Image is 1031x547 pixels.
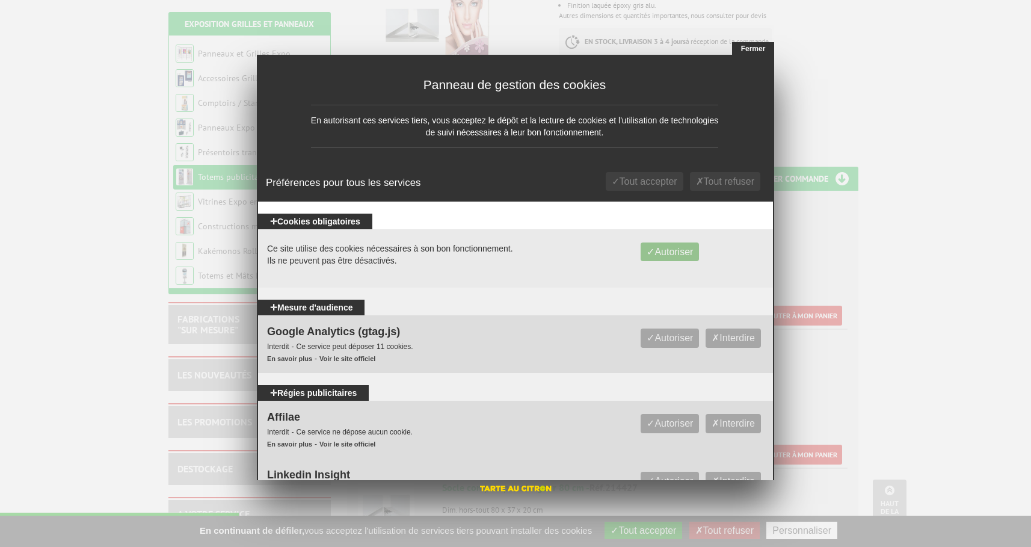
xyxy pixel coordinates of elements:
button: Autoriser Google Analytics (gtag.js) [641,329,699,347]
span: - [292,342,294,351]
button: Autoriser Linkedin Insight [641,472,699,490]
span: Google Analytics (gtag.js) [267,324,522,340]
button: Interdire Linkedin Insight [706,472,761,490]
button: Autoriser Affilae [641,414,699,433]
span: Ce site utilise des cookies nécessaires à son bon fonctionnement. Ils ne peuvent pas être désacti... [267,243,522,267]
a: En savoir plus [267,440,312,448]
button: Tout refuser [690,172,760,191]
span: Affilae [267,410,522,425]
span: - [315,440,317,448]
button: Mesure d'audience [258,300,365,315]
button: Cookies obligatoires [258,214,372,229]
button: Interdire Affilae [706,414,761,433]
img: tarteaucitron.io [480,480,552,498]
button: Fermer [732,42,774,55]
span: - [292,428,294,436]
div: En autorisant ces services tiers, vous acceptez le dépôt et la lecture de cookies et l'utilisatio... [311,105,719,148]
span: Ce service peut déposer 11 cookies. [296,342,413,351]
a: tarteaucitron (nouvelle fenêtre) [257,480,774,498]
span: Préférences pour tous les services [266,176,420,190]
button: Tout accepter [606,172,683,191]
a: En savoir plus [267,355,312,362]
button: Régies publicitaires [258,385,369,401]
span: Linkedin Insight [267,468,522,483]
span: Ce service ne dépose aucun cookie. [296,428,412,436]
span: interdit [267,342,289,351]
span: interdit [267,428,289,436]
button: Interdire Google Analytics (gtag.js) [706,329,761,347]
span: - [315,354,317,363]
a: Voir le site officiel [319,355,375,362]
button: Autoriser [641,243,699,261]
span: Panneau de gestion des cookies [260,76,769,94]
a: Voir le site officiel [319,440,375,448]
